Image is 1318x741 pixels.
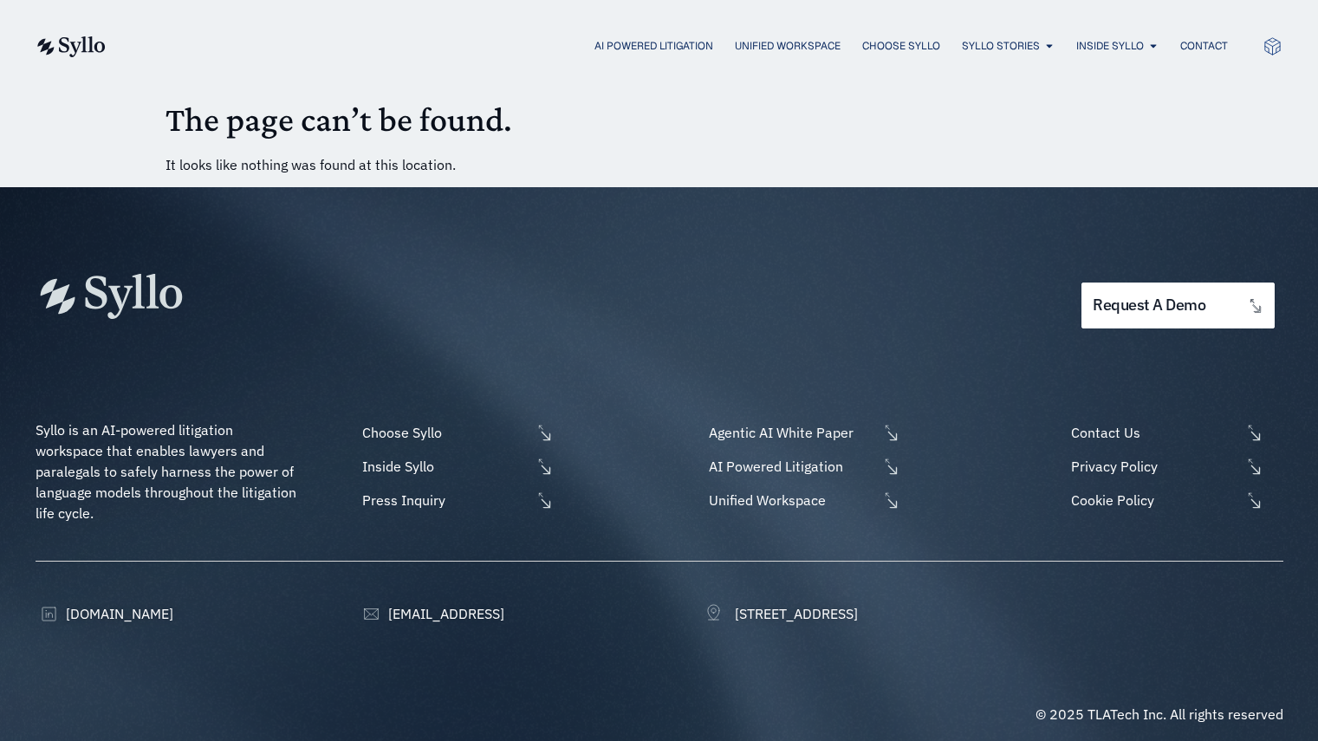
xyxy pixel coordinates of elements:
a: Agentic AI White Paper [704,422,900,443]
a: Inside Syllo [1076,38,1144,54]
a: [EMAIL_ADDRESS] [358,603,504,624]
a: Contact [1180,38,1228,54]
a: Privacy Policy [1067,456,1282,477]
span: Choose Syllo [358,422,531,443]
a: Unified Workspace [735,38,841,54]
a: request a demo [1081,283,1274,328]
span: [DOMAIN_NAME] [62,603,173,624]
a: Press Inquiry [358,490,554,510]
a: Syllo Stories [962,38,1040,54]
span: AI Powered Litigation [704,456,878,477]
a: [DOMAIN_NAME] [36,603,173,624]
span: Unified Workspace [704,490,878,510]
a: Unified Workspace [704,490,900,510]
a: AI Powered Litigation [594,38,713,54]
a: Contact Us [1067,422,1282,443]
span: Contact Us [1067,422,1240,443]
span: Cookie Policy [1067,490,1240,510]
span: Privacy Policy [1067,456,1240,477]
nav: Menu [140,38,1228,55]
a: [STREET_ADDRESS] [704,603,858,624]
a: Inside Syllo [358,456,554,477]
span: Inside Syllo [358,456,531,477]
span: Press Inquiry [358,490,531,510]
h1: The page can’t be found. [166,99,1153,140]
span: request a demo [1093,297,1205,314]
span: © 2025 TLATech Inc. All rights reserved [1036,705,1283,723]
a: AI Powered Litigation [704,456,900,477]
span: Agentic AI White Paper [704,422,878,443]
a: Choose Syllo [358,422,554,443]
span: [EMAIL_ADDRESS] [384,603,504,624]
a: Choose Syllo [862,38,940,54]
div: Menu Toggle [140,38,1228,55]
a: Cookie Policy [1067,490,1282,510]
img: syllo [35,36,106,57]
span: Syllo is an AI-powered litigation workspace that enables lawyers and paralegals to safely harness... [36,421,300,522]
span: [STREET_ADDRESS] [730,603,858,624]
p: It looks like nothing was found at this location. [166,154,1153,175]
